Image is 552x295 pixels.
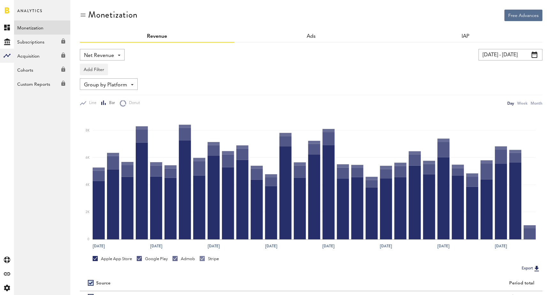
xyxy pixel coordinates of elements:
span: Bar [106,100,115,106]
div: Google Play [137,256,168,262]
text: 8K [86,129,90,132]
text: [DATE] [93,243,105,249]
a: Revenue [147,34,167,39]
a: Subscriptions [14,35,70,49]
span: Group by Platform [84,80,127,91]
span: Analytics [17,7,42,20]
text: [DATE] [495,243,507,249]
a: Ads [307,34,316,39]
img: Export [533,265,540,272]
div: Monetization [88,10,138,20]
text: [DATE] [380,243,392,249]
div: Apple App Store [93,256,132,262]
a: Custom Reports [14,77,70,91]
div: Month [531,100,542,107]
div: Admob [172,256,195,262]
span: Net Revenue [84,50,114,61]
text: [DATE] [322,243,334,249]
text: 4K [86,183,90,187]
a: IAP [462,34,469,39]
text: [DATE] [208,243,220,249]
div: Day [507,100,514,107]
div: Source [96,281,111,286]
text: 6K [86,156,90,159]
div: Period total [319,281,534,286]
span: Donut [126,100,140,106]
text: 2K [86,211,90,214]
text: [DATE] [437,243,449,249]
a: Cohorts [14,63,70,77]
div: Stripe [200,256,219,262]
button: Add Filter [80,64,108,75]
button: Free Advances [504,10,542,21]
a: Acquisition [14,49,70,63]
a: Monetization [14,20,70,35]
iframe: Opens a widget where you can find more information [502,276,546,292]
div: Week [517,100,527,107]
text: [DATE] [150,243,162,249]
span: Line [86,100,96,106]
text: [DATE] [265,243,277,249]
button: Export [520,264,542,273]
text: 0 [88,238,89,241]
